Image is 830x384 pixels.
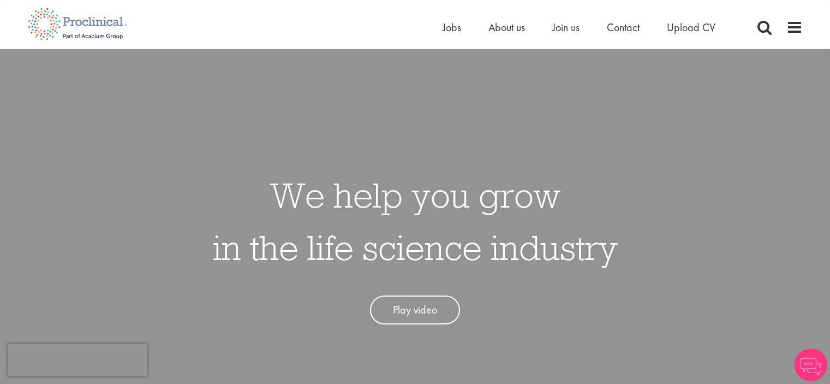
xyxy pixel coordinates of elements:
a: Play video [370,296,460,324]
img: Chatbot [795,348,827,381]
a: Join us [552,20,580,34]
a: Contact [607,20,640,34]
a: Jobs [443,20,461,34]
h1: We help you grow in the life science industry [213,169,618,274]
a: Upload CV [667,20,715,34]
a: About us [488,20,525,34]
